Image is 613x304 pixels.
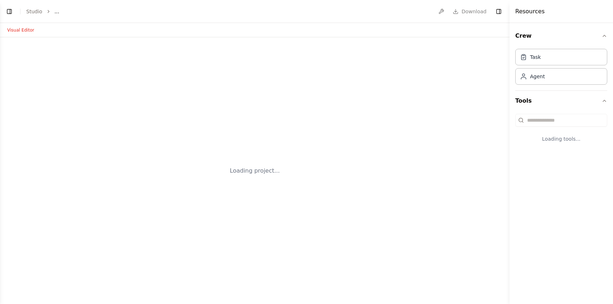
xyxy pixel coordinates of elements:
nav: breadcrumb [26,8,59,15]
button: Crew [515,26,607,46]
a: Studio [26,9,42,14]
div: Loading project... [230,167,280,175]
h4: Resources [515,7,545,16]
div: Task [530,53,541,61]
div: Loading tools... [515,130,607,148]
button: Hide right sidebar [494,6,504,17]
button: Show left sidebar [4,6,14,17]
button: Tools [515,91,607,111]
div: Tools [515,111,607,154]
div: Crew [515,46,607,90]
span: ... [55,8,59,15]
button: Visual Editor [3,26,38,34]
div: Agent [530,73,545,80]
